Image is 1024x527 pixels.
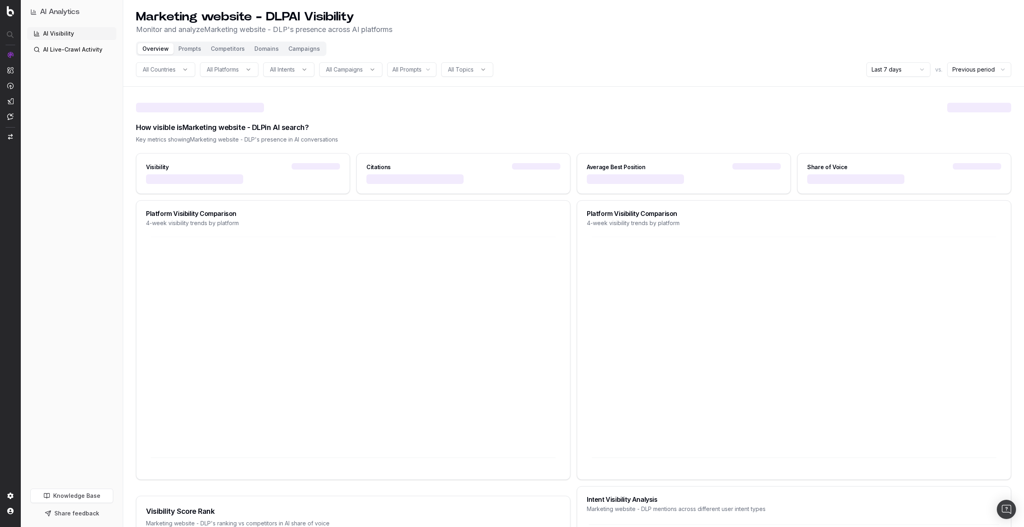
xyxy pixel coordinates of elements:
[174,43,206,54] button: Prompts
[284,43,325,54] button: Campaigns
[138,43,174,54] button: Overview
[270,66,295,74] span: All Intents
[587,210,1001,217] div: Platform Visibility Comparison
[30,6,113,18] button: AI Analytics
[7,52,14,58] img: Analytics
[136,122,1011,133] div: How visible is Marketing website - DLP in AI search?
[587,496,1001,503] div: Intent Visibility Analysis
[935,66,942,74] span: vs.
[7,508,14,514] img: My account
[250,43,284,54] button: Domains
[997,500,1016,519] div: Open Intercom Messenger
[146,163,169,171] div: Visibility
[136,136,1011,144] div: Key metrics showing Marketing website - DLP 's presence in AI conversations
[7,6,14,16] img: Botify logo
[146,506,560,517] div: Visibility Score Rank
[27,43,116,56] a: AI Live-Crawl Activity
[206,43,250,54] button: Competitors
[40,6,80,18] h1: AI Analytics
[587,219,1001,227] div: 4-week visibility trends by platform
[7,67,14,74] img: Intelligence
[366,163,391,171] div: Citations
[143,66,176,74] span: All Countries
[807,163,848,171] div: Share of Voice
[448,66,474,74] span: All Topics
[27,27,116,40] a: AI Visibility
[146,219,560,227] div: 4-week visibility trends by platform
[136,24,392,35] p: Monitor and analyze Marketing website - DLP 's presence across AI platforms
[587,505,1001,513] div: Marketing website - DLP mentions across different user intent types
[7,113,14,120] img: Assist
[7,82,14,89] img: Activation
[587,163,646,171] div: Average Best Position
[146,210,560,217] div: Platform Visibility Comparison
[30,506,113,521] button: Share feedback
[7,98,14,104] img: Studio
[207,66,239,74] span: All Platforms
[8,134,13,140] img: Switch project
[136,10,392,24] h1: Marketing website - DLP AI Visibility
[326,66,363,74] span: All Campaigns
[7,493,14,499] img: Setting
[30,489,113,503] a: Knowledge Base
